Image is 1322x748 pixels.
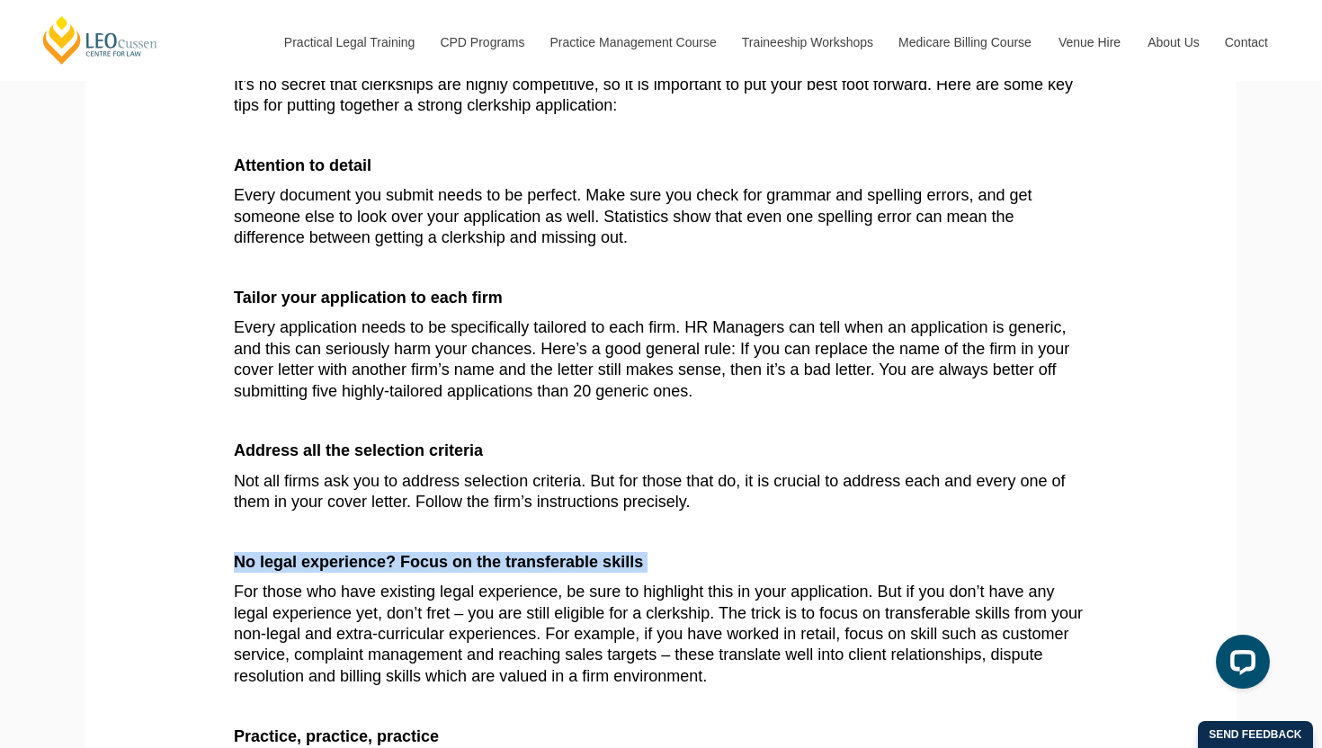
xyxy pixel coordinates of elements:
[234,471,1088,513] p: Not all firms ask you to address selection criteria. But for those that do, it is crucial to addr...
[234,727,439,745] strong: Practice, practice, practice
[537,4,728,81] a: Practice Management Course
[234,582,1088,687] p: For those who have existing legal experience, be sure to highlight this in your application. But ...
[40,14,160,66] a: [PERSON_NAME] Centre for Law
[271,4,427,81] a: Practical Legal Training
[1045,4,1134,81] a: Venue Hire
[234,185,1088,248] p: Every document you submit needs to be perfect. Make sure you check for grammar and spelling error...
[234,75,1088,117] p: It’s no secret that clerkships are highly competitive, so it is important to put your best foot f...
[1134,4,1211,81] a: About Us
[1201,628,1277,703] iframe: LiveChat chat widget
[234,553,643,571] strong: No legal experience? Focus on the transferable skills
[234,156,371,174] strong: Attention to detail
[234,289,503,307] strong: Tailor your application to each firm
[234,441,483,459] strong: Address all the selection criteria
[885,4,1045,81] a: Medicare Billing Course
[1211,4,1282,81] a: Contact
[234,317,1088,402] p: Every application needs to be specifically tailored to each firm. HR Managers can tell when an ap...
[426,4,536,81] a: CPD Programs
[728,4,885,81] a: Traineeship Workshops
